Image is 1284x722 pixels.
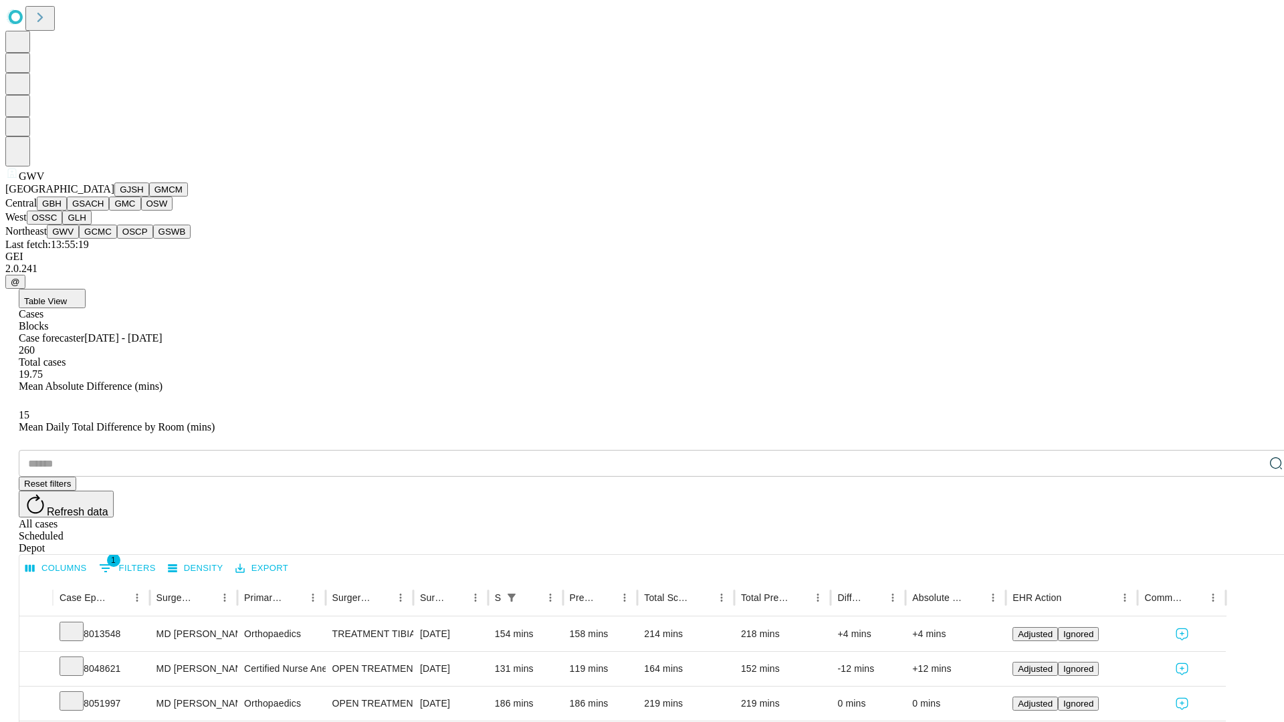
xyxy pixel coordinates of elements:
div: Comments [1144,592,1183,603]
div: 131 mins [495,652,556,686]
button: Sort [965,588,984,607]
div: 1 active filter [502,588,521,607]
span: [GEOGRAPHIC_DATA] [5,183,114,195]
button: GSACH [67,197,109,211]
div: Surgeon Name [156,592,195,603]
div: TREATMENT TIBIAL FRACTURE BY INTRAMEDULLARY IMPLANT [332,617,407,651]
span: Adjusted [1018,664,1053,674]
button: Sort [865,588,883,607]
button: OSW [141,197,173,211]
div: 119 mins [570,652,631,686]
span: Ignored [1063,629,1093,639]
button: Sort [285,588,304,607]
div: OPEN TREATMENT METACARPAL FRACTURE [332,687,407,721]
div: -12 mins [837,652,899,686]
button: Expand [26,658,46,681]
button: GMCM [149,183,188,197]
button: Sort [447,588,466,607]
div: 164 mins [644,652,728,686]
span: Adjusted [1018,699,1053,709]
button: Menu [615,588,634,607]
div: Surgery Name [332,592,371,603]
button: GBH [37,197,67,211]
button: Sort [790,588,809,607]
div: +12 mins [912,652,999,686]
div: 8048621 [60,652,143,686]
div: Primary Service [244,592,283,603]
button: Show filters [502,588,521,607]
button: Reset filters [19,477,76,491]
span: Case forecaster [19,332,84,344]
div: Total Scheduled Duration [644,592,692,603]
button: GSWB [153,225,191,239]
span: Total cases [19,356,66,368]
span: Reset filters [24,479,71,489]
div: EHR Action [1012,592,1061,603]
button: Ignored [1058,697,1099,711]
button: Export [232,558,292,579]
button: GWV [47,225,79,239]
div: 8013548 [60,617,143,651]
span: Last fetch: 13:55:19 [5,239,89,250]
button: @ [5,275,25,289]
button: Menu [809,588,827,607]
button: Menu [984,588,1002,607]
button: Sort [693,588,712,607]
span: 15 [19,409,29,420]
div: 186 mins [570,687,631,721]
div: 214 mins [644,617,728,651]
button: GLH [62,211,91,225]
span: 260 [19,344,35,356]
div: GEI [5,251,1279,263]
button: Sort [372,588,391,607]
div: Orthopaedics [244,687,318,721]
div: Scheduled In Room Duration [495,592,501,603]
button: GJSH [114,183,149,197]
button: Adjusted [1012,627,1058,641]
button: OSCP [117,225,153,239]
div: OPEN TREATMENT PROXIMAL [MEDICAL_DATA] UNICONDYLAR [332,652,407,686]
div: 158 mins [570,617,631,651]
span: Northeast [5,225,47,237]
button: Menu [1115,588,1134,607]
div: Case Epic Id [60,592,108,603]
button: Menu [304,588,322,607]
span: @ [11,277,20,287]
button: Menu [215,588,234,607]
button: Menu [391,588,410,607]
div: MD [PERSON_NAME] [156,652,231,686]
span: 19.75 [19,368,43,380]
button: GCMC [79,225,117,239]
span: Refresh data [47,506,108,517]
div: Total Predicted Duration [741,592,789,603]
div: Predicted In Room Duration [570,592,596,603]
button: Refresh data [19,491,114,517]
span: GWV [19,170,44,182]
div: +4 mins [912,617,999,651]
span: Ignored [1063,699,1093,709]
button: OSSC [27,211,63,225]
button: Adjusted [1012,662,1058,676]
button: Density [165,558,227,579]
button: GMC [109,197,140,211]
span: Mean Absolute Difference (mins) [19,380,163,392]
button: Select columns [22,558,90,579]
span: Adjusted [1018,629,1053,639]
div: Orthopaedics [244,617,318,651]
span: West [5,211,27,223]
div: MD [PERSON_NAME] [156,687,231,721]
button: Sort [597,588,615,607]
div: MD [PERSON_NAME] [156,617,231,651]
button: Sort [1063,588,1081,607]
div: 2.0.241 [5,263,1279,275]
button: Ignored [1058,627,1099,641]
span: [DATE] - [DATE] [84,332,162,344]
div: 152 mins [741,652,825,686]
button: Table View [19,289,86,308]
div: 218 mins [741,617,825,651]
span: 1 [107,554,120,567]
div: Surgery Date [420,592,446,603]
button: Menu [128,588,146,607]
button: Expand [26,623,46,646]
button: Sort [1185,588,1204,607]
